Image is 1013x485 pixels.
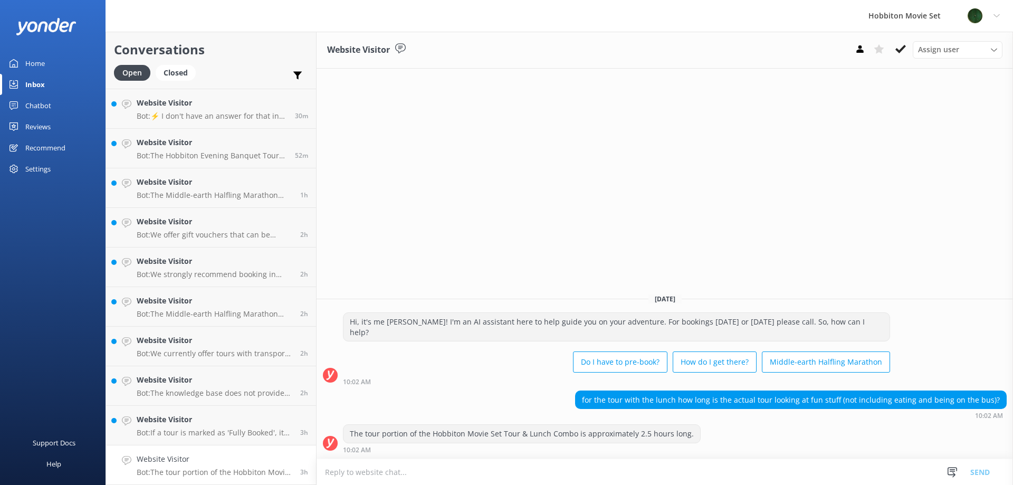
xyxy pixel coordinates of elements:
img: 34-1625720359.png [967,8,983,24]
span: Aug 24 2025 12:12pm (UTC +12:00) Pacific/Auckland [300,191,308,199]
div: Aug 24 2025 10:02am (UTC +12:00) Pacific/Auckland [575,412,1007,419]
h4: Website Visitor [137,137,287,148]
a: Website VisitorBot:We currently offer tours with transport from The Shire's Rest and Matamata isi... [106,327,316,366]
span: Aug 24 2025 10:02am (UTC +12:00) Pacific/Auckland [300,468,308,477]
div: The tour portion of the Hobbiton Movie Set Tour & Lunch Combo is approximately 2.5 hours long. [343,425,700,443]
h4: Website Visitor [137,176,292,188]
a: Website VisitorBot:The Hobbiton Evening Banquet Tour prices are from $230 per adult (18+yrs), $17... [106,129,316,168]
button: Do I have to pre-book? [573,351,667,373]
div: Help [46,453,61,474]
span: Aug 24 2025 10:53am (UTC +12:00) Pacific/Auckland [300,349,308,358]
a: Website VisitorBot:We strongly recommend booking in advance as our tours are known to sell out, e... [106,248,316,287]
img: yonder-white-logo.png [16,18,77,35]
a: Website VisitorBot:The tour portion of the Hobbiton Movie Set Tour & Lunch Combo is approximately... [106,445,316,485]
a: Website VisitorBot:The Middle-earth Halfling Marathon takes participants on a journey through sit... [106,287,316,327]
span: Aug 24 2025 11:15am (UTC +12:00) Pacific/Auckland [300,230,308,239]
span: Aug 24 2025 10:45am (UTC +12:00) Pacific/Auckland [300,388,308,397]
a: Open [114,66,156,78]
span: Aug 24 2025 11:01am (UTC +12:00) Pacific/Auckland [300,309,308,318]
div: Support Docs [33,432,75,453]
h4: Website Visitor [137,97,287,109]
p: Bot: The Middle-earth Halfling Marathon takes participants on a journey through sites and scenes ... [137,309,292,319]
div: Aug 24 2025 10:02am (UTC +12:00) Pacific/Auckland [343,378,890,385]
p: Bot: We strongly recommend booking in advance as our tours are known to sell out, especially betw... [137,270,292,279]
span: Aug 24 2025 10:23am (UTC +12:00) Pacific/Auckland [300,428,308,437]
h4: Website Visitor [137,295,292,307]
div: Assign User [913,41,1002,58]
p: Bot: We currently offer tours with transport from The Shire's Rest and Matamata isite only. We do... [137,349,292,358]
div: Open [114,65,150,81]
div: Home [25,53,45,74]
strong: 10:02 AM [343,447,371,453]
h3: Website Visitor [327,43,390,57]
div: Reviews [25,116,51,137]
strong: 10:02 AM [975,413,1003,419]
h4: Website Visitor [137,453,292,465]
p: Bot: If a tour is marked as 'Fully Booked', it means all tickets for that tour experience on that... [137,428,292,438]
div: Chatbot [25,95,51,116]
p: Bot: ⚡ I don't have an answer for that in my knowledge base. Please try and rephrase your questio... [137,111,287,121]
div: Inbox [25,74,45,95]
div: Settings [25,158,51,179]
a: Website VisitorBot:If a tour is marked as 'Fully Booked', it means all tickets for that tour expe... [106,406,316,445]
h4: Website Visitor [137,335,292,346]
p: Bot: We offer gift vouchers that can be redeemed for our tour experiences. You can request gift v... [137,230,292,240]
h4: Website Visitor [137,216,292,227]
span: Assign user [918,44,959,55]
strong: 10:02 AM [343,379,371,385]
button: How do I get there? [673,351,757,373]
span: [DATE] [648,294,682,303]
p: Bot: The tour portion of the Hobbiton Movie Set Tour & Lunch Combo is approximately 2.5 hours long. [137,468,292,477]
a: Website VisitorBot:The Middle-earth Halfling Marathon takes participants on a journey through sit... [106,168,316,208]
div: Recommend [25,137,65,158]
p: Bot: The Middle-earth Halfling Marathon takes participants on a journey through sites and scenes ... [137,191,292,200]
a: Closed [156,66,201,78]
div: for the tour with the lunch how long is the actual tour looking at fun stuff (not including eatin... [576,391,1006,409]
h4: Website Visitor [137,255,292,267]
span: Aug 24 2025 01:02pm (UTC +12:00) Pacific/Auckland [295,111,308,120]
p: Bot: The knowledge base does not provide specific information about booking earlier time slots on... [137,388,292,398]
span: Aug 24 2025 11:01am (UTC +12:00) Pacific/Auckland [300,270,308,279]
div: Closed [156,65,196,81]
span: Aug 24 2025 12:39pm (UTC +12:00) Pacific/Auckland [295,151,308,160]
p: Bot: The Hobbiton Evening Banquet Tour prices are from $230 per adult (18+yrs), $177 per youth (1... [137,151,287,160]
div: Aug 24 2025 10:02am (UTC +12:00) Pacific/Auckland [343,446,701,453]
button: Middle-earth Halfling Marathon [762,351,890,373]
a: Website VisitorBot:We offer gift vouchers that can be redeemed for our tour experiences. You can ... [106,208,316,248]
div: Hi, it's me [PERSON_NAME]! I'm an AI assistant here to help guide you on your adventure. For book... [343,313,890,341]
h2: Conversations [114,40,308,60]
a: Website VisitorBot:⚡ I don't have an answer for that in my knowledge base. Please try and rephras... [106,89,316,129]
h4: Website Visitor [137,374,292,386]
a: Website VisitorBot:The knowledge base does not provide specific information about booking earlier... [106,366,316,406]
h4: Website Visitor [137,414,292,425]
